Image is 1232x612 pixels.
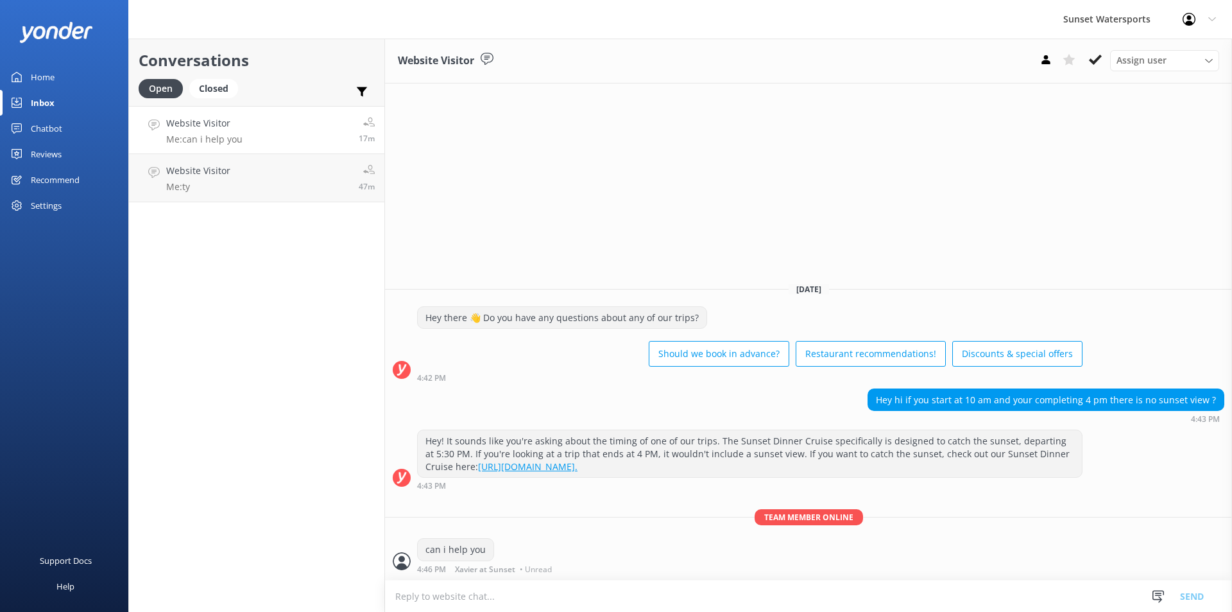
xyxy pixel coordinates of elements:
[40,548,92,573] div: Support Docs
[868,389,1224,411] div: Hey hi if you start at 10 am and your completing 4 pm there is no sunset view ?
[1110,50,1219,71] div: Assign User
[359,181,375,192] span: Sep 06 2025 03:15pm (UTC -05:00) America/Cancun
[139,81,189,95] a: Open
[520,566,552,573] span: • Unread
[166,116,243,130] h4: Website Visitor
[166,181,230,193] p: Me: ty
[417,566,446,573] strong: 4:46 PM
[478,460,577,473] a: [URL][DOMAIN_NAME].
[129,154,384,202] a: Website VisitorMe:ty47m
[952,341,1082,367] button: Discounts & special offers
[455,566,515,573] span: Xavier at Sunset
[398,53,474,69] h3: Website Visitor
[166,164,230,178] h4: Website Visitor
[789,284,829,295] span: [DATE]
[417,564,555,573] div: Sep 06 2025 03:46pm (UTC -05:00) America/Cancun
[417,481,1082,490] div: Sep 06 2025 03:43pm (UTC -05:00) America/Cancun
[796,341,946,367] button: Restaurant recommendations!
[189,81,244,95] a: Closed
[359,133,375,144] span: Sep 06 2025 03:46pm (UTC -05:00) America/Cancun
[1116,53,1167,67] span: Assign user
[129,106,384,154] a: Website VisitorMe:can i help you17m
[418,307,706,329] div: Hey there 👋 Do you have any questions about any of our trips?
[417,482,446,490] strong: 4:43 PM
[417,374,446,382] strong: 4:42 PM
[868,414,1224,423] div: Sep 06 2025 03:43pm (UTC -05:00) America/Cancun
[31,167,80,193] div: Recommend
[56,573,74,599] div: Help
[418,539,493,561] div: can i help you
[189,79,238,98] div: Closed
[1191,415,1220,423] strong: 4:43 PM
[755,509,863,525] span: Team member online
[139,79,183,98] div: Open
[139,48,375,73] h2: Conversations
[166,134,243,145] p: Me: can i help you
[19,22,93,43] img: yonder-white-logo.png
[31,116,62,141] div: Chatbot
[31,64,55,90] div: Home
[31,90,55,116] div: Inbox
[31,141,62,167] div: Reviews
[649,341,789,367] button: Should we book in advance?
[31,193,62,218] div: Settings
[418,430,1082,477] div: Hey! It sounds like you're asking about the timing of one of our trips. The Sunset Dinner Cruise ...
[417,373,1082,382] div: Sep 06 2025 03:42pm (UTC -05:00) America/Cancun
